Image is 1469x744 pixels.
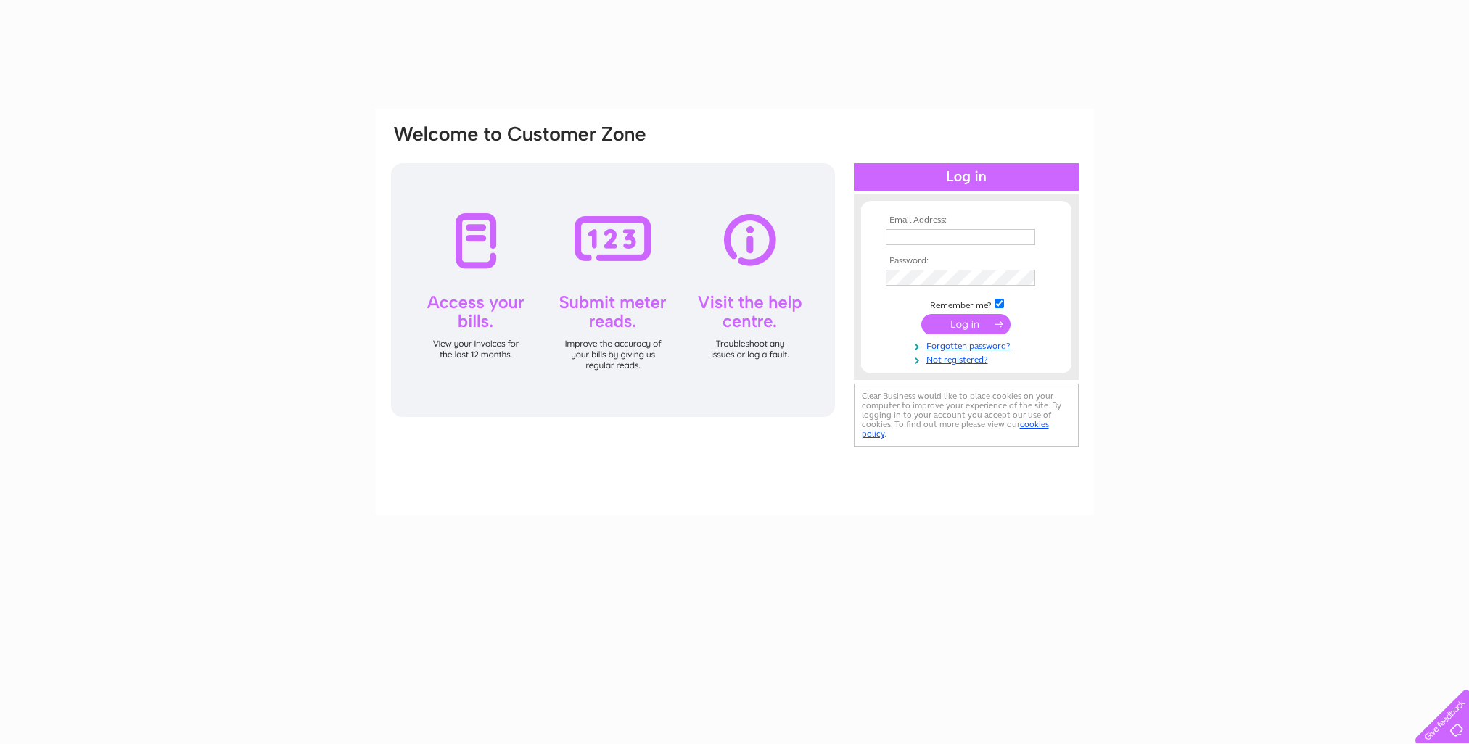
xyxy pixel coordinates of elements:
a: cookies policy [862,419,1049,439]
a: Not registered? [886,352,1050,365]
div: Clear Business would like to place cookies on your computer to improve your experience of the sit... [854,384,1079,447]
td: Remember me? [882,297,1050,311]
input: Submit [921,314,1011,334]
th: Email Address: [882,215,1050,226]
a: Forgotten password? [886,338,1050,352]
th: Password: [882,256,1050,266]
